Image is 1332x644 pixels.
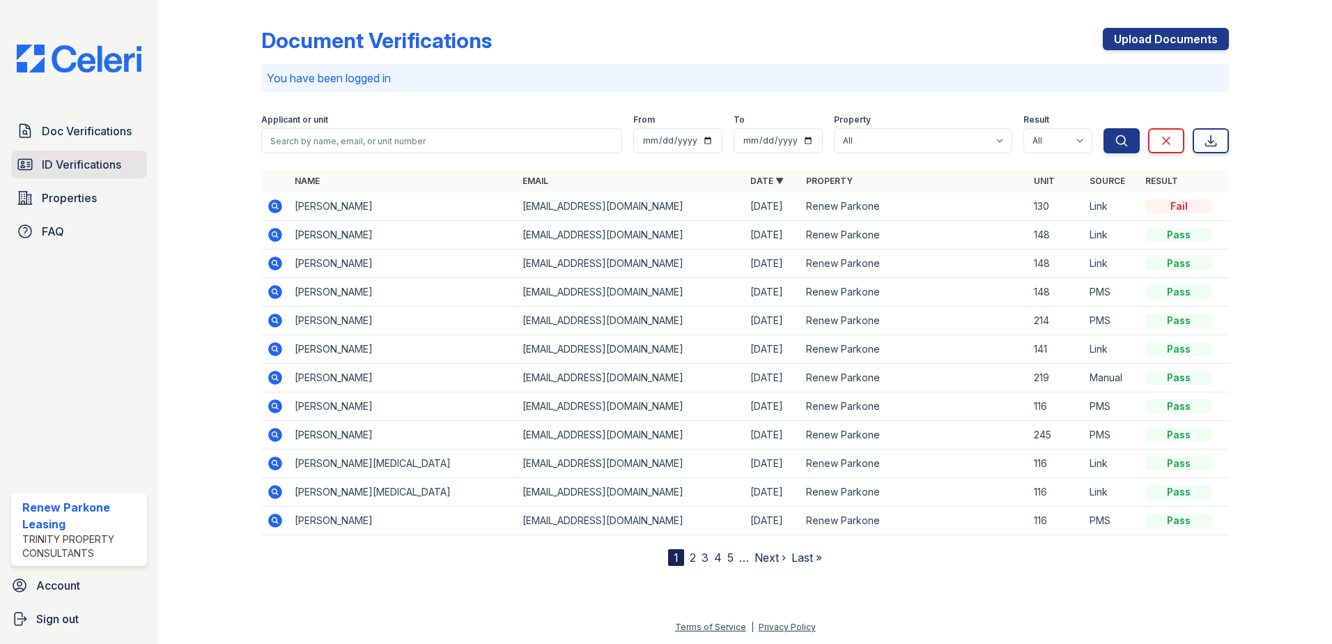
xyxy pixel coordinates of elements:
[633,114,655,125] label: From
[800,307,1028,335] td: Renew Parkone
[517,364,745,392] td: [EMAIL_ADDRESS][DOMAIN_NAME]
[1145,199,1212,213] div: Fail
[1028,392,1084,421] td: 116
[734,114,745,125] label: To
[1084,364,1140,392] td: Manual
[11,151,147,178] a: ID Verifications
[289,192,517,221] td: [PERSON_NAME]
[42,190,97,206] span: Properties
[745,392,800,421] td: [DATE]
[751,622,754,632] div: |
[834,114,871,125] label: Property
[36,611,79,627] span: Sign out
[517,221,745,250] td: [EMAIL_ADDRESS][DOMAIN_NAME]
[1145,256,1212,270] div: Pass
[690,551,696,565] a: 2
[517,392,745,421] td: [EMAIL_ADDRESS][DOMAIN_NAME]
[261,128,622,153] input: Search by name, email, or unit number
[289,364,517,392] td: [PERSON_NAME]
[1145,176,1178,186] a: Result
[1145,485,1212,499] div: Pass
[745,278,800,307] td: [DATE]
[517,192,745,221] td: [EMAIL_ADDRESS][DOMAIN_NAME]
[6,45,153,72] img: CE_Logo_Blue-a8612792a0a2168367f1c8372b55b34899dd931a85d93a1a3d3e32e68fde9ad4.png
[1023,114,1049,125] label: Result
[745,192,800,221] td: [DATE]
[739,549,749,566] span: …
[1028,278,1084,307] td: 148
[289,392,517,421] td: [PERSON_NAME]
[800,478,1028,507] td: Renew Parkone
[261,28,492,53] div: Document Verifications
[42,123,132,139] span: Doc Verifications
[806,176,853,186] a: Property
[1084,335,1140,364] td: Link
[745,421,800,450] td: [DATE]
[1028,335,1084,364] td: 141
[1028,478,1084,507] td: 116
[800,278,1028,307] td: Renew Parkone
[1028,307,1084,335] td: 214
[1145,514,1212,528] div: Pass
[36,577,80,594] span: Account
[1145,371,1212,385] div: Pass
[1084,192,1140,221] td: Link
[1028,421,1084,450] td: 245
[754,551,786,565] a: Next ›
[289,250,517,278] td: [PERSON_NAME]
[11,117,147,145] a: Doc Verifications
[745,507,800,535] td: [DATE]
[1084,421,1140,450] td: PMS
[1084,392,1140,421] td: PMS
[1034,176,1055,186] a: Unit
[11,217,147,245] a: FAQ
[295,176,320,186] a: Name
[675,622,746,632] a: Terms of Service
[800,392,1028,421] td: Renew Parkone
[1084,450,1140,478] td: Link
[522,176,548,186] a: Email
[1084,478,1140,507] td: Link
[289,450,517,478] td: [PERSON_NAME][MEDICAL_DATA]
[800,364,1028,392] td: Renew Parkone
[267,70,1223,86] p: You have been logged in
[1028,221,1084,250] td: 148
[727,551,734,565] a: 5
[750,176,784,186] a: Date ▼
[800,250,1028,278] td: Renew Parkone
[1028,192,1084,221] td: 130
[745,250,800,278] td: [DATE]
[1145,457,1212,470] div: Pass
[517,507,745,535] td: [EMAIL_ADDRESS][DOMAIN_NAME]
[517,250,745,278] td: [EMAIL_ADDRESS][DOMAIN_NAME]
[517,478,745,507] td: [EMAIL_ADDRESS][DOMAIN_NAME]
[745,335,800,364] td: [DATE]
[1145,342,1212,356] div: Pass
[261,114,328,125] label: Applicant or unit
[517,278,745,307] td: [EMAIL_ADDRESS][DOMAIN_NAME]
[42,156,121,173] span: ID Verifications
[22,532,141,560] div: Trinity Property Consultants
[517,307,745,335] td: [EMAIL_ADDRESS][DOMAIN_NAME]
[11,184,147,212] a: Properties
[289,335,517,364] td: [PERSON_NAME]
[22,499,141,532] div: Renew Parkone Leasing
[517,421,745,450] td: [EMAIL_ADDRESS][DOMAIN_NAME]
[42,223,64,240] span: FAQ
[745,307,800,335] td: [DATE]
[1145,285,1212,299] div: Pass
[759,622,816,632] a: Privacy Policy
[800,450,1028,478] td: Renew Parkone
[517,450,745,478] td: [EMAIL_ADDRESS][DOMAIN_NAME]
[6,572,153,599] a: Account
[289,221,517,250] td: [PERSON_NAME]
[1090,176,1125,186] a: Source
[289,421,517,450] td: [PERSON_NAME]
[1145,314,1212,328] div: Pass
[791,551,822,565] a: Last »
[800,421,1028,450] td: Renew Parkone
[1145,399,1212,413] div: Pass
[1028,507,1084,535] td: 116
[6,605,153,633] a: Sign out
[1084,507,1140,535] td: PMS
